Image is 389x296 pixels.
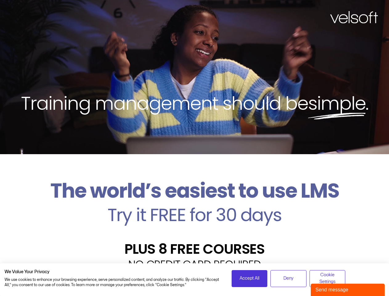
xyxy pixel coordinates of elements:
span: simple [308,90,366,116]
h2: We Value Your Privacy [5,269,222,275]
span: Accept All [240,275,259,282]
span: Cookie Settings [314,272,342,286]
button: Adjust cookie preferences [310,270,346,287]
button: Accept all cookies [232,270,268,287]
h2: PLUS 8 FREE COURSES [5,242,384,256]
button: Deny all cookies [270,270,306,287]
h2: The world’s easiest to use LMS [5,179,384,203]
iframe: chat widget [311,282,386,296]
p: We use cookies to enhance your browsing experience, serve personalized content, and analyze our t... [5,277,222,288]
span: Deny [283,275,294,282]
h2: Try it FREE for 30 days [5,206,384,224]
h2: Training management should be . [11,91,378,115]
